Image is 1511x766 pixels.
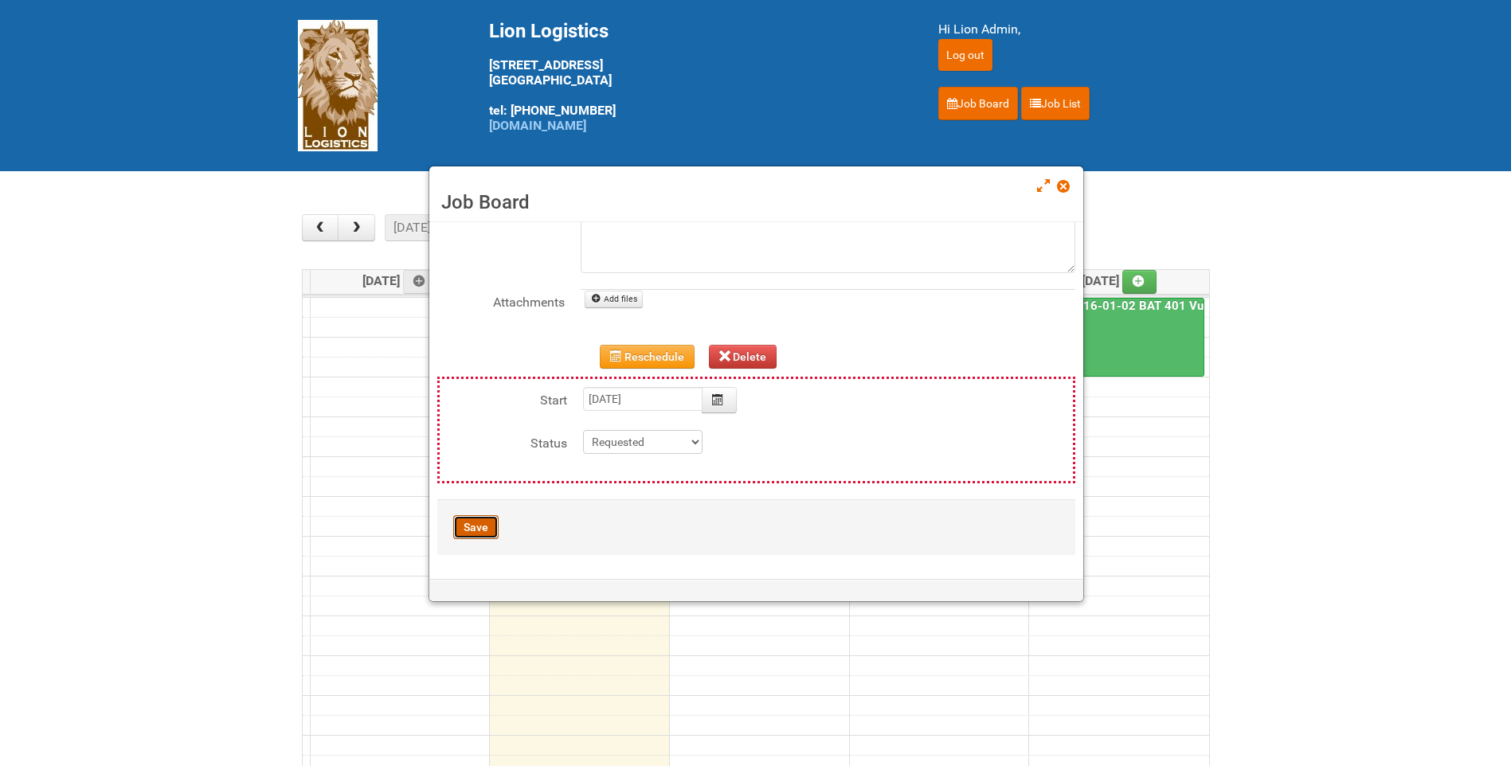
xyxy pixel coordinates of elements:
[1031,298,1204,377] a: 24-079516-01-02 BAT 401 Vuse Box RCT
[1122,270,1157,294] a: Add an event
[489,20,609,42] span: Lion Logistics
[362,273,438,288] span: [DATE]
[1082,273,1157,288] span: [DATE]
[437,289,565,312] label: Attachments
[1021,87,1090,120] a: Job List
[585,291,643,308] a: Add files
[440,430,567,453] label: Status
[702,387,737,413] button: Calendar
[600,345,695,369] button: Reschedule
[489,118,586,133] a: [DOMAIN_NAME]
[489,20,898,133] div: [STREET_ADDRESS] [GEOGRAPHIC_DATA] tel: [PHONE_NUMBER]
[403,270,438,294] a: Add an event
[441,190,1071,214] h3: Job Board
[938,20,1214,39] div: Hi Lion Admin,
[709,345,777,369] button: Delete
[1032,299,1270,313] a: 24-079516-01-02 BAT 401 Vuse Box RCT
[440,387,567,410] label: Start
[385,214,439,241] button: [DATE]
[938,39,992,71] input: Log out
[453,515,499,539] button: Save
[298,20,378,151] img: Lion Logistics
[298,77,378,92] a: Lion Logistics
[938,87,1018,120] a: Job Board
